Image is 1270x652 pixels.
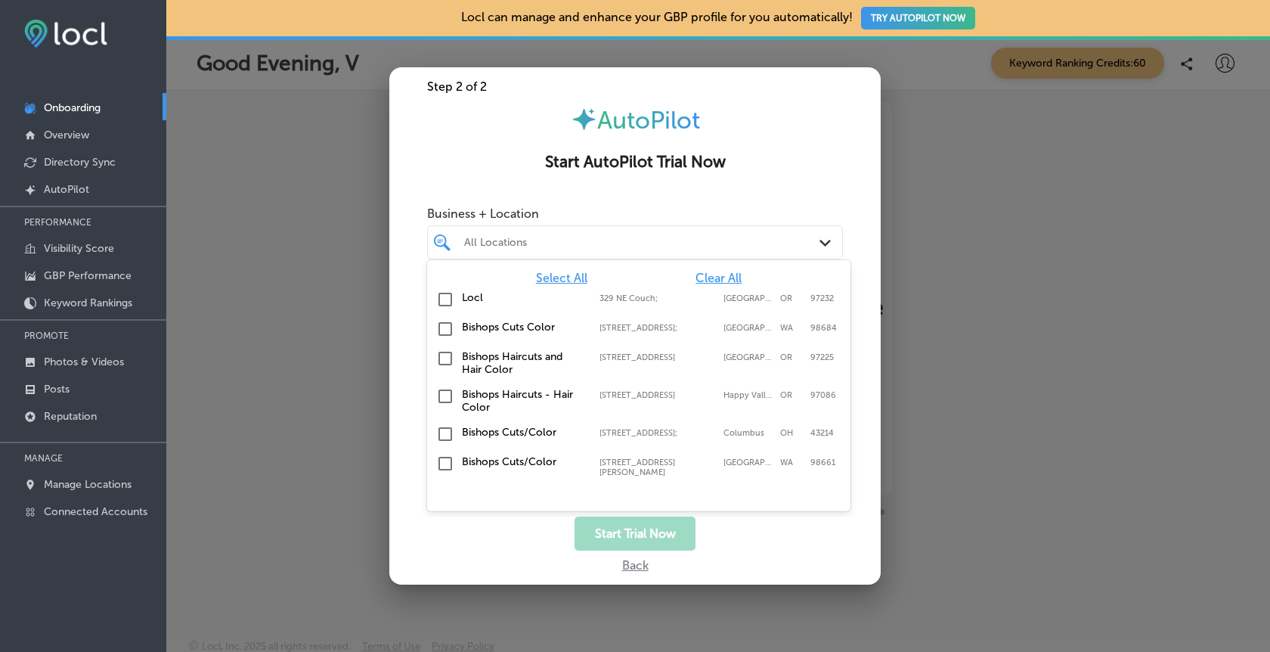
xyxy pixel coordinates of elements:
[597,106,700,135] span: AutoPilot
[810,293,834,303] label: 97232
[44,101,101,114] p: Onboarding
[780,323,803,333] label: WA
[462,388,584,414] label: Bishops Haircuts - Hair Color
[24,20,107,48] img: fda3e92497d09a02dc62c9cd864e3231.png
[599,458,716,477] label: 3000 NE ANDRESEN RD #104B
[810,458,835,477] label: 98661
[575,517,695,551] button: Start Trial Now
[723,428,773,438] label: Columbus
[44,297,132,309] p: Keyword Rankings
[599,293,716,303] label: 329 NE Couch;
[44,242,114,255] p: Visibility Score
[44,183,89,196] p: AutoPilot
[462,291,584,304] label: Locl
[44,156,116,169] p: Directory Sync
[427,206,843,221] span: Business + Location
[723,293,773,303] label: Portland
[723,458,773,477] label: Vancouver
[389,79,881,94] div: Step 2 of 2
[723,390,773,400] label: Happy Valley
[723,323,773,333] label: Vancouver
[571,106,597,132] img: autopilot-icon
[536,271,587,285] span: Select All
[462,350,584,376] label: Bishops Haircuts and Hair Color
[462,455,584,468] label: Bishops Cuts/Color
[44,410,97,423] p: Reputation
[462,426,584,439] label: Bishops Cuts/Color
[780,428,803,438] label: OH
[810,390,836,400] label: 97086
[810,323,837,333] label: 98684
[44,269,132,282] p: GBP Performance
[599,390,716,400] label: 15731 SE HAPPY VALLEY TOWN CENTER DR.
[44,383,70,396] p: Posts
[695,271,742,285] span: Clear All
[810,352,834,362] label: 97225
[780,352,803,362] label: OR
[464,236,821,249] div: All Locations
[810,428,834,438] label: 43214
[780,293,803,303] label: OR
[407,153,863,172] h2: Start AutoPilot Trial Now
[462,321,584,334] label: Bishops Cuts Color
[599,428,716,438] label: 4223 N High St;
[780,458,803,477] label: WA
[44,478,132,491] p: Manage Locations
[780,390,803,400] label: OR
[44,355,124,368] p: Photos & Videos
[44,129,89,141] p: Overview
[599,352,716,362] label: 7550 SW Beaverton Hillsdale Hwy
[599,323,716,333] label: 16020 Southeast Mill Plain Boulevard;
[861,7,975,29] button: TRY AUTOPILOT NOW
[44,505,147,518] p: Connected Accounts
[723,352,773,362] label: Portland
[389,551,881,573] div: Back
